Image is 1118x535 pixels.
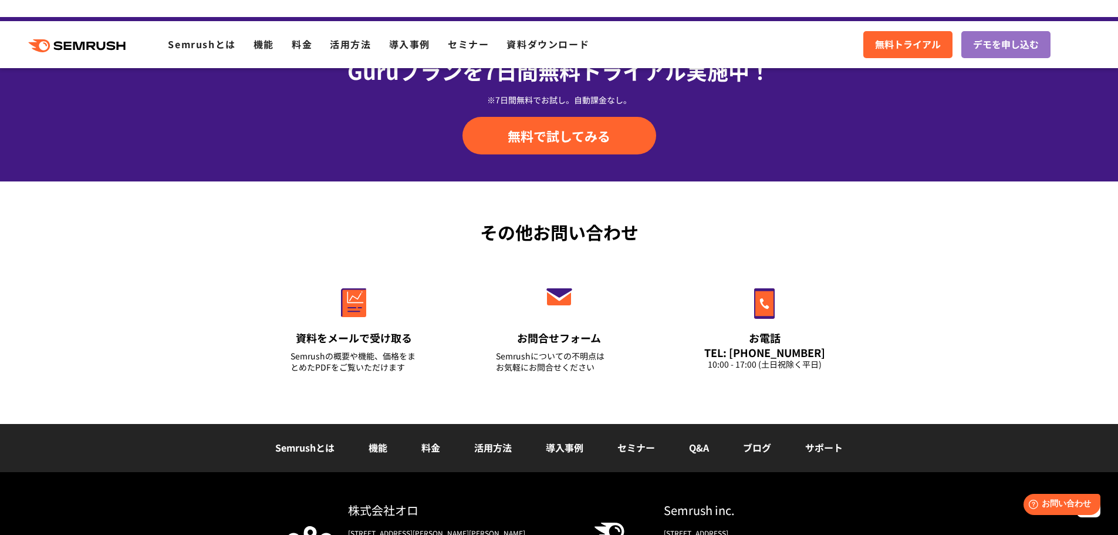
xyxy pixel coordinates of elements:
[292,37,312,51] a: 料金
[805,440,843,455] a: サポート
[496,351,623,373] div: Semrushについての不明点は お気軽にお問合せください
[291,351,417,373] div: Semrushの概要や機能、価格をまとめたPDFをご覧いただけます
[369,440,387,455] a: 機能
[863,31,953,58] a: 無料トライアル
[875,37,941,52] span: 無料トライアル
[508,127,610,144] span: 無料で試してみる
[168,37,235,51] a: Semrushとは
[251,94,867,106] div: ※7日間無料でお試し。自動課金なし。
[275,440,335,455] a: Semrushとは
[462,117,656,154] a: 無料で試してみる
[1014,489,1105,522] iframe: Help widget launcher
[538,55,771,86] span: 無料トライアル実施中！
[389,37,430,51] a: 導入事例
[291,331,417,345] div: 資料をメールで受け取る
[330,37,371,51] a: 活用方法
[664,502,832,519] div: Semrush inc.
[421,440,440,455] a: 料金
[251,219,867,245] div: その他お問い合わせ
[254,37,274,51] a: 機能
[546,440,583,455] a: 導入事例
[251,55,867,86] div: Guruプランを7日間
[471,263,647,388] a: お問合せフォーム Semrushについての不明点はお気軽にお問合せください
[474,440,512,455] a: 活用方法
[689,440,709,455] a: Q&A
[617,440,655,455] a: セミナー
[496,331,623,345] div: お問合せフォーム
[701,346,828,359] div: TEL: [PHONE_NUMBER]
[701,331,828,345] div: お電話
[961,31,1051,58] a: デモを申し込む
[506,37,589,51] a: 資料ダウンロード
[701,359,828,370] div: 10:00 - 17:00 (土日祝除く平日)
[743,440,771,455] a: ブログ
[266,263,442,388] a: 資料をメールで受け取る Semrushの概要や機能、価格をまとめたPDFをご覧いただけます
[973,37,1039,52] span: デモを申し込む
[448,37,489,51] a: セミナー
[348,502,559,519] div: 株式会社オロ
